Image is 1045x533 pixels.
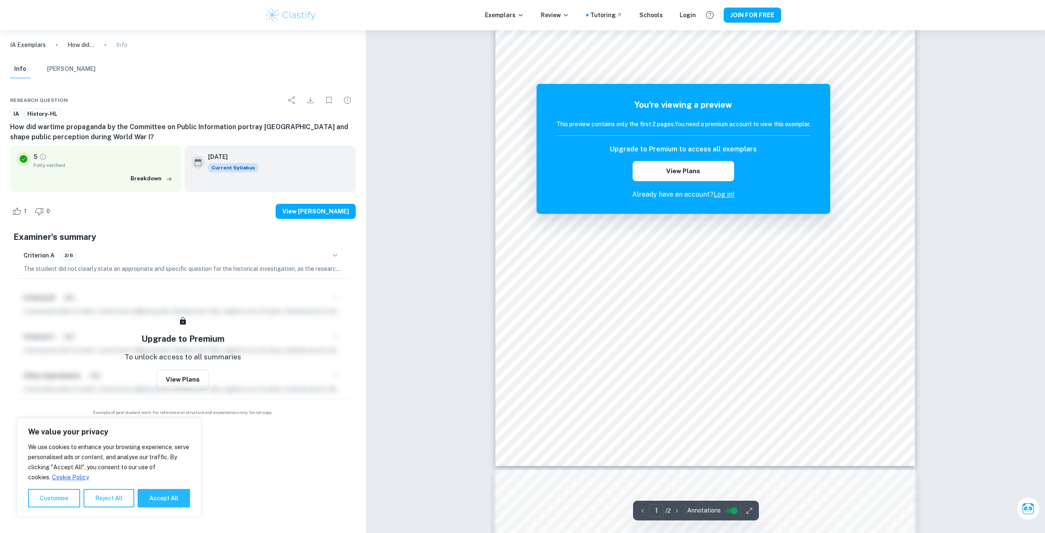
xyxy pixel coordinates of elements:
button: Help and Feedback [703,8,717,22]
a: Cookie Policy [52,473,89,481]
button: View Plans [633,161,734,181]
span: Example of past student work. For reference on structure and expectations only. Do not copy. [10,409,356,416]
p: To unlock access to all summaries [125,352,241,363]
h6: Upgrade to Premium to access all exemplars [610,144,757,154]
a: Tutoring [590,10,623,20]
a: Grade fully verified [39,153,47,161]
p: We value your privacy [28,427,190,437]
p: / 2 [665,506,671,515]
button: Accept All [138,489,190,507]
div: Report issue [339,92,356,109]
p: Info [116,40,128,49]
button: Breakdown [128,172,175,185]
p: Review [541,10,569,20]
span: 0 [42,207,55,216]
a: Log in! [714,190,735,198]
span: History-HL [24,110,60,118]
img: Clastify logo [264,7,318,23]
p: The student did not clearly state an appropriate and specific question for the historical investi... [23,264,342,273]
h5: You're viewing a preview [556,99,810,111]
span: Fully verified [34,161,175,169]
h5: Examiner's summary [13,231,352,243]
button: Reject All [83,489,134,507]
button: Customise [28,489,80,507]
button: View Plans [156,369,209,390]
p: How did wartime propaganda by the Committee on Public Information portray [GEOGRAPHIC_DATA] and s... [68,40,94,49]
a: Login [680,10,696,20]
p: Exemplars [485,10,524,20]
div: Share [284,92,300,109]
span: 1 [19,207,31,216]
a: Schools [639,10,663,20]
div: Bookmark [321,92,337,109]
span: IA [10,110,22,118]
p: Already have an account? [556,190,810,200]
div: This exemplar is based on the current syllabus. Feel free to refer to it for inspiration/ideas wh... [208,163,258,172]
button: JOIN FOR FREE [724,8,781,23]
span: Annotations [687,506,721,515]
div: Like [10,205,31,218]
button: [PERSON_NAME] [47,60,96,78]
p: We use cookies to enhance your browsing experience, serve personalised ads or content, and analys... [28,442,190,482]
button: Ask Clai [1016,497,1040,520]
div: Dislike [33,205,55,218]
div: We value your privacy [17,418,201,516]
span: Research question [10,96,68,104]
a: IA Exemplars [10,40,46,49]
a: IA [10,109,22,119]
h6: [DATE] [208,152,252,161]
span: 2/6 [62,252,76,259]
a: History-HL [24,109,61,119]
button: View [PERSON_NAME] [276,204,356,219]
p: 5 [34,152,37,161]
div: Download [302,92,319,109]
span: Current Syllabus [208,163,258,172]
h6: How did wartime propaganda by the Committee on Public Information portray [GEOGRAPHIC_DATA] and s... [10,122,356,142]
h5: Upgrade to Premium [141,333,224,345]
h6: Criterion A [23,251,55,260]
h6: This preview contains only the first 2 pages. You need a premium account to view this exemplar. [556,120,810,129]
button: Info [10,60,30,78]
